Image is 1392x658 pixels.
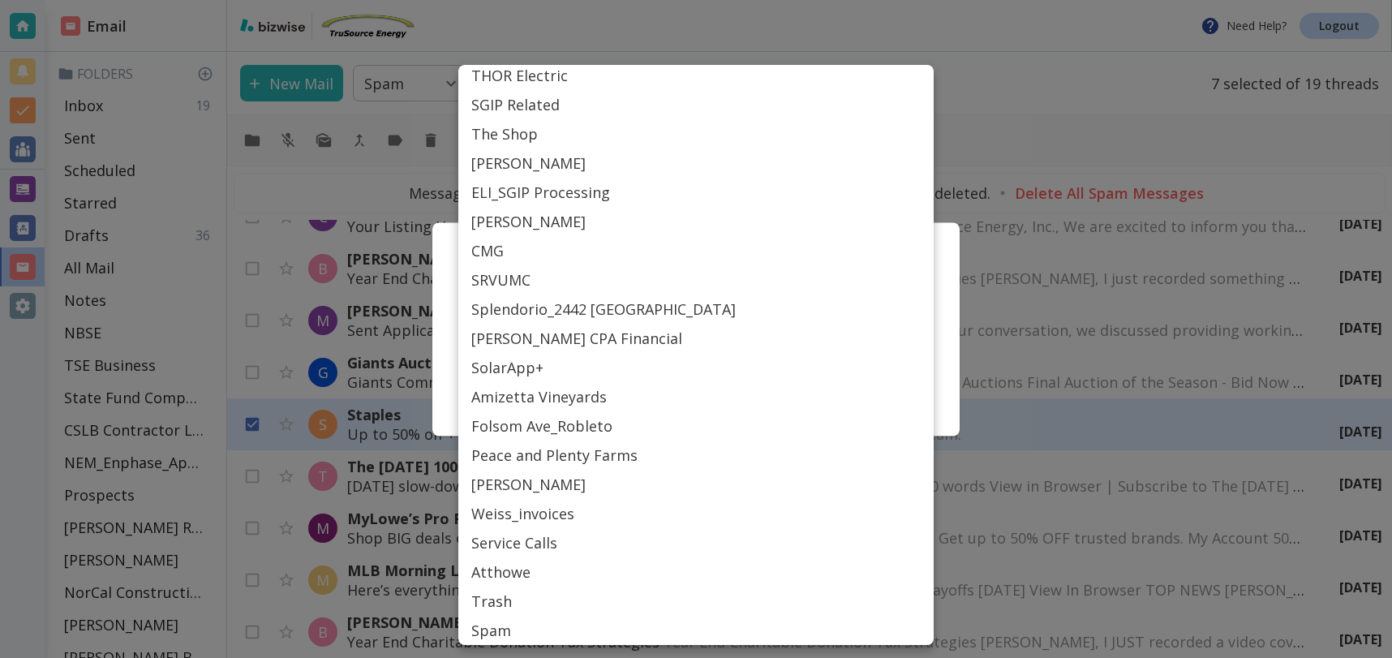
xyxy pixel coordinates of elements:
li: Splendorio_2442 [GEOGRAPHIC_DATA] [458,295,934,324]
li: Weiss_invoices [458,499,934,528]
li: Service Calls [458,528,934,557]
li: THOR Electric [458,61,934,90]
li: The Shop [458,119,934,148]
li: Peace and Plenty Farms [458,441,934,470]
li: CMG [458,236,934,265]
li: Atthowe [458,557,934,587]
li: ELI_SGIP Processing [458,178,934,207]
li: Folsom Ave_Robleto [458,411,934,441]
li: [PERSON_NAME] [458,207,934,236]
li: SGIP Related [458,90,934,119]
li: Spam [458,616,934,645]
li: [PERSON_NAME] [458,470,934,499]
li: SolarApp+ [458,353,934,382]
li: Trash [458,587,934,616]
li: SRVUMC [458,265,934,295]
li: Amizetta Vineyards [458,382,934,411]
li: [PERSON_NAME] [458,148,934,178]
li: [PERSON_NAME] CPA Financial [458,324,934,353]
